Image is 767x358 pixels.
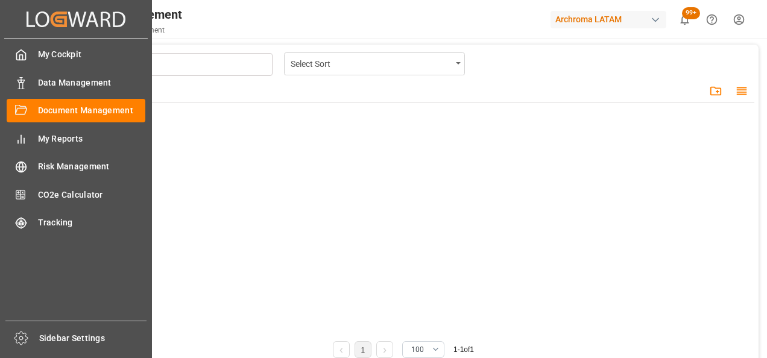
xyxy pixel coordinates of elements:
span: My Reports [38,133,146,145]
a: My Reports [7,127,145,150]
a: Document Management [7,99,145,122]
a: Risk Management [7,155,145,178]
a: Data Management [7,71,145,94]
li: Next Page [376,341,393,358]
a: My Cockpit [7,43,145,66]
span: My Cockpit [38,48,146,61]
button: open menu [284,52,465,75]
div: Select Sort [291,55,452,71]
span: CO2e Calculator [38,189,146,201]
input: Type to search... [78,58,269,71]
a: Tracking [7,211,145,234]
div: 1 - 1 of 1 [453,344,474,355]
span: Tracking [38,216,146,229]
span: 100 [411,344,424,355]
span: Sidebar Settings [39,332,147,345]
li: 1 [355,341,371,358]
button: open menu [402,341,444,358]
span: Document Management [38,104,146,117]
a: CO2e Calculator [7,183,145,206]
li: Previous Page [333,341,350,358]
span: Risk Management [38,160,146,173]
a: 1 [361,346,365,354]
span: Data Management [38,77,146,89]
